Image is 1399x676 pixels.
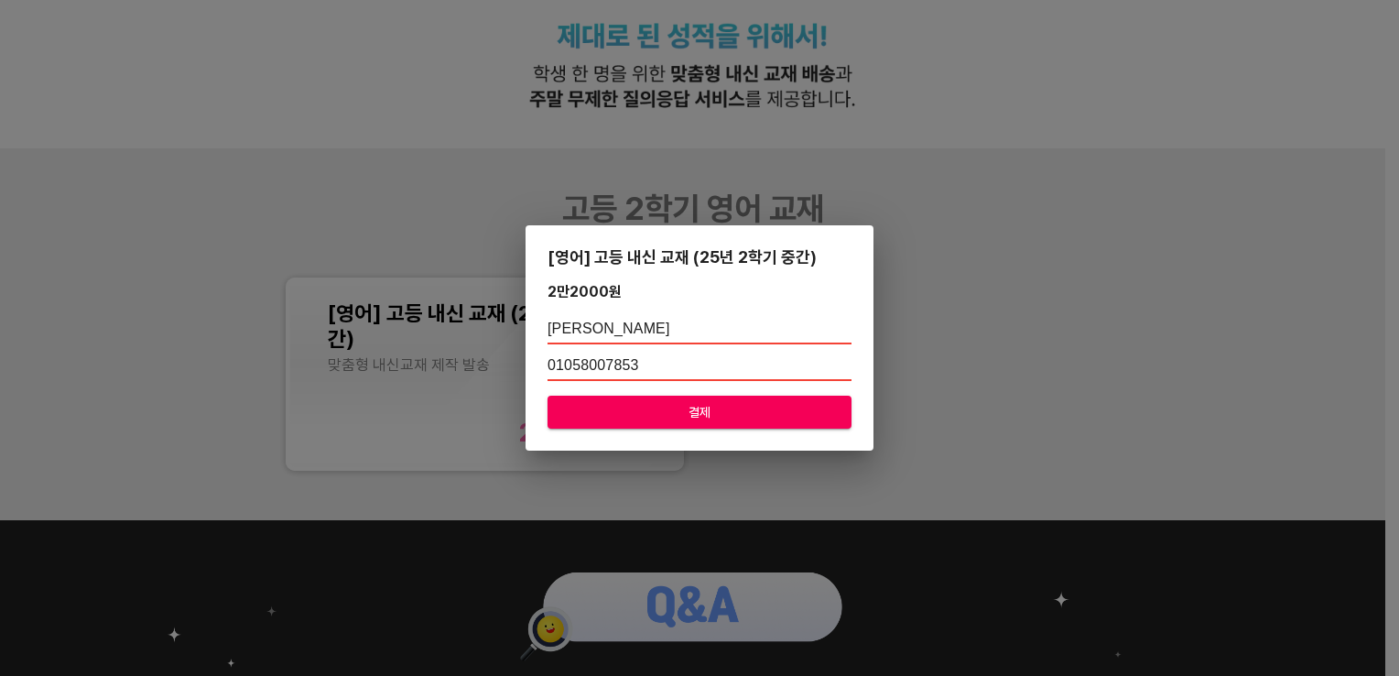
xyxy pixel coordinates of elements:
[548,396,851,430] button: 결제
[562,401,837,424] span: 결제
[548,352,851,381] input: 학생 연락처
[548,283,622,300] div: 2만2000 원
[548,315,851,344] input: 학생 이름
[548,247,851,267] div: [영어] 고등 내신 교재 (25년 2학기 중간)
